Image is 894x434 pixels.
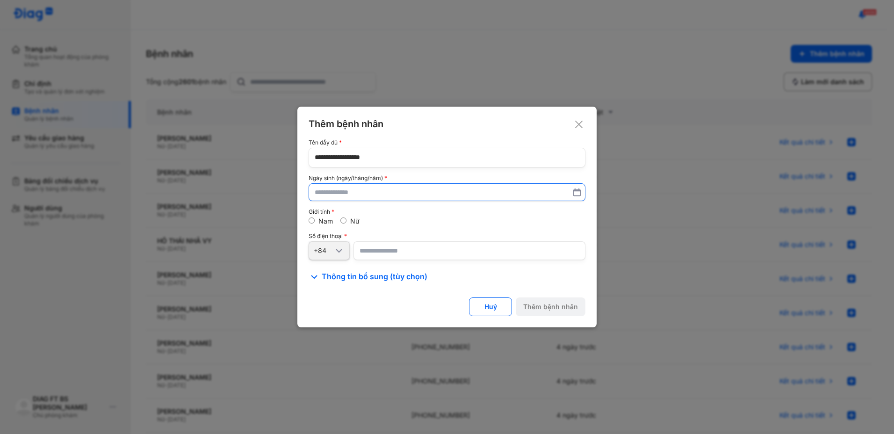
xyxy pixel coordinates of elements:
[350,217,360,225] label: Nữ
[309,118,585,130] div: Thêm bệnh nhân
[318,217,333,225] label: Nam
[309,175,585,181] div: Ngày sinh (ngày/tháng/năm)
[469,297,512,316] button: Huỷ
[314,246,333,255] div: +84
[516,297,585,316] button: Thêm bệnh nhân
[523,303,578,311] div: Thêm bệnh nhân
[309,209,585,215] div: Giới tính
[309,233,585,239] div: Số điện thoại
[322,271,427,282] span: Thông tin bổ sung (tùy chọn)
[309,139,585,146] div: Tên đầy đủ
